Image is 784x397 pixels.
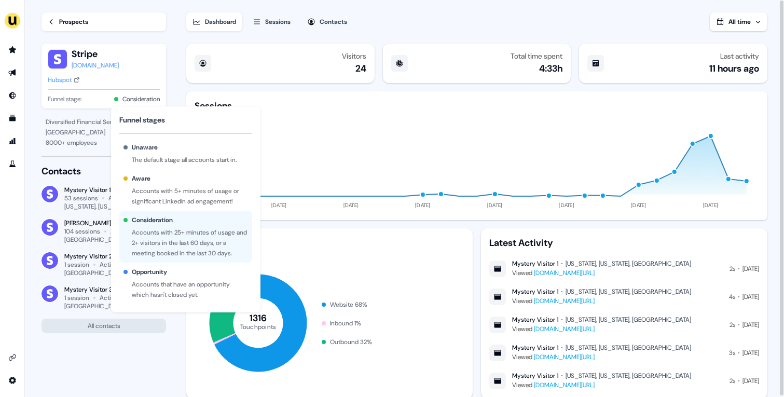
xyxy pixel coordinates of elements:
div: Website 68 % [330,299,367,310]
tspan: Touchpoints [240,322,277,331]
a: [DOMAIN_NAME][URL] [534,297,595,305]
div: 11 hours ago [709,62,759,75]
tspan: [DATE] [631,202,647,209]
div: Active 20 hours ago [111,227,166,236]
div: Accounts that have an opportunity which hasn't closed yet. [132,279,248,300]
tspan: [DATE] [415,202,431,209]
div: 4:33h [539,62,562,75]
div: Viewed [512,324,691,334]
span: Funnel stage: [48,94,81,104]
div: Last activity [720,52,759,60]
a: Go to Inbound [4,87,21,104]
div: Active [DATE] [100,261,134,269]
a: Hubspot [48,75,80,85]
div: Contacts [320,17,347,27]
div: Active 11 hours ago [108,194,159,202]
a: Go to prospects [4,42,21,58]
div: 53 sessions [64,194,98,202]
div: [DATE] [742,292,759,302]
div: [GEOGRAPHIC_DATA] [46,127,162,138]
div: [GEOGRAPHIC_DATA], [US_STATE], [GEOGRAPHIC_DATA] [64,302,220,310]
div: 4s [729,292,735,302]
div: Hubspot [48,75,72,85]
div: 2s [730,264,735,274]
div: Consideration [132,215,173,225]
div: [DATE] [742,264,759,274]
a: Go to experiments [4,156,21,172]
a: Go to integrations [4,372,21,389]
tspan: [DATE] [271,202,287,209]
div: Viewed [512,296,691,306]
a: Go to outbound experience [4,64,21,81]
div: Dashboard [205,17,236,27]
div: 104 sessions [64,227,100,236]
div: Viewed [512,380,691,390]
div: Active [DATE] [100,294,134,302]
div: Aware [132,173,150,184]
a: Go to integrations [4,349,21,366]
a: [DOMAIN_NAME][URL] [534,269,595,277]
div: [US_STATE], [US_STATE], [GEOGRAPHIC_DATA] [566,288,691,296]
div: Traffic [195,237,464,249]
button: All time [710,12,767,31]
div: Mystery Visitor 1 [512,372,558,380]
div: Prospects [59,17,88,27]
div: Total time spent [511,52,562,60]
div: Sessions [195,100,232,112]
div: Outbound 32 % [330,337,372,347]
div: 8000 + employees [46,138,162,148]
a: Go to attribution [4,133,21,149]
div: 1 session [64,261,89,269]
div: Sessions [265,17,291,27]
div: Viewed [512,268,691,278]
div: Mystery Visitor 3 [64,285,166,294]
div: Inbound 1 % [330,318,361,328]
div: 2s [730,376,735,386]
div: [US_STATE], [US_STATE], [GEOGRAPHIC_DATA] [566,372,691,380]
div: Viewed [512,352,691,362]
button: All contacts [42,319,166,333]
div: Accounts with 25+ minutes of usage and 2+ visitors in the last 60 days, or a meeting booked in th... [132,227,248,258]
div: Unaware [132,142,158,153]
div: 2s [730,320,735,330]
div: Mystery Visitor 1 [512,259,558,268]
div: [US_STATE], [US_STATE], [GEOGRAPHIC_DATA] [566,316,691,324]
button: Sessions [246,12,297,31]
a: [DOMAIN_NAME][URL] [534,325,595,333]
tspan: [DATE] [559,202,575,209]
div: Diversified Financial Services [46,117,162,127]
div: Opportunity [132,267,167,277]
tspan: [DATE] [703,202,719,209]
div: [GEOGRAPHIC_DATA], [GEOGRAPHIC_DATA] [64,236,186,244]
a: [DOMAIN_NAME][URL] [534,381,595,389]
button: Stripe [72,48,119,60]
tspan: [DATE] [487,202,503,209]
div: 3s [729,348,735,358]
div: Mystery Visitor 2 [64,252,166,261]
div: Visitors [342,52,366,60]
a: [DOMAIN_NAME] [72,60,119,71]
a: Go to templates [4,110,21,127]
div: [US_STATE], [US_STATE], [GEOGRAPHIC_DATA] [566,344,691,352]
div: [DATE] [742,348,759,358]
button: Consideration [122,94,160,104]
div: [US_STATE], [US_STATE], [GEOGRAPHIC_DATA] [64,202,191,211]
a: Prospects [42,12,166,31]
span: All time [728,18,751,26]
div: Mystery Visitor 1 [512,288,558,296]
tspan: 1316 [250,312,267,324]
div: [US_STATE], [US_STATE], [GEOGRAPHIC_DATA] [566,259,691,268]
div: 24 [355,62,366,75]
button: Contacts [301,12,353,31]
div: Mystery Visitor 1 [512,316,558,324]
div: Mystery Visitor 1 [64,186,166,194]
tspan: [DATE] [343,202,359,209]
div: 1 session [64,294,89,302]
div: [DATE] [742,376,759,386]
div: Latest Activity [489,237,759,249]
div: Contacts [42,165,166,177]
button: Dashboard [186,12,242,31]
div: [GEOGRAPHIC_DATA], [US_STATE], [GEOGRAPHIC_DATA] [64,269,220,277]
div: The default stage all accounts start in. [132,155,248,165]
